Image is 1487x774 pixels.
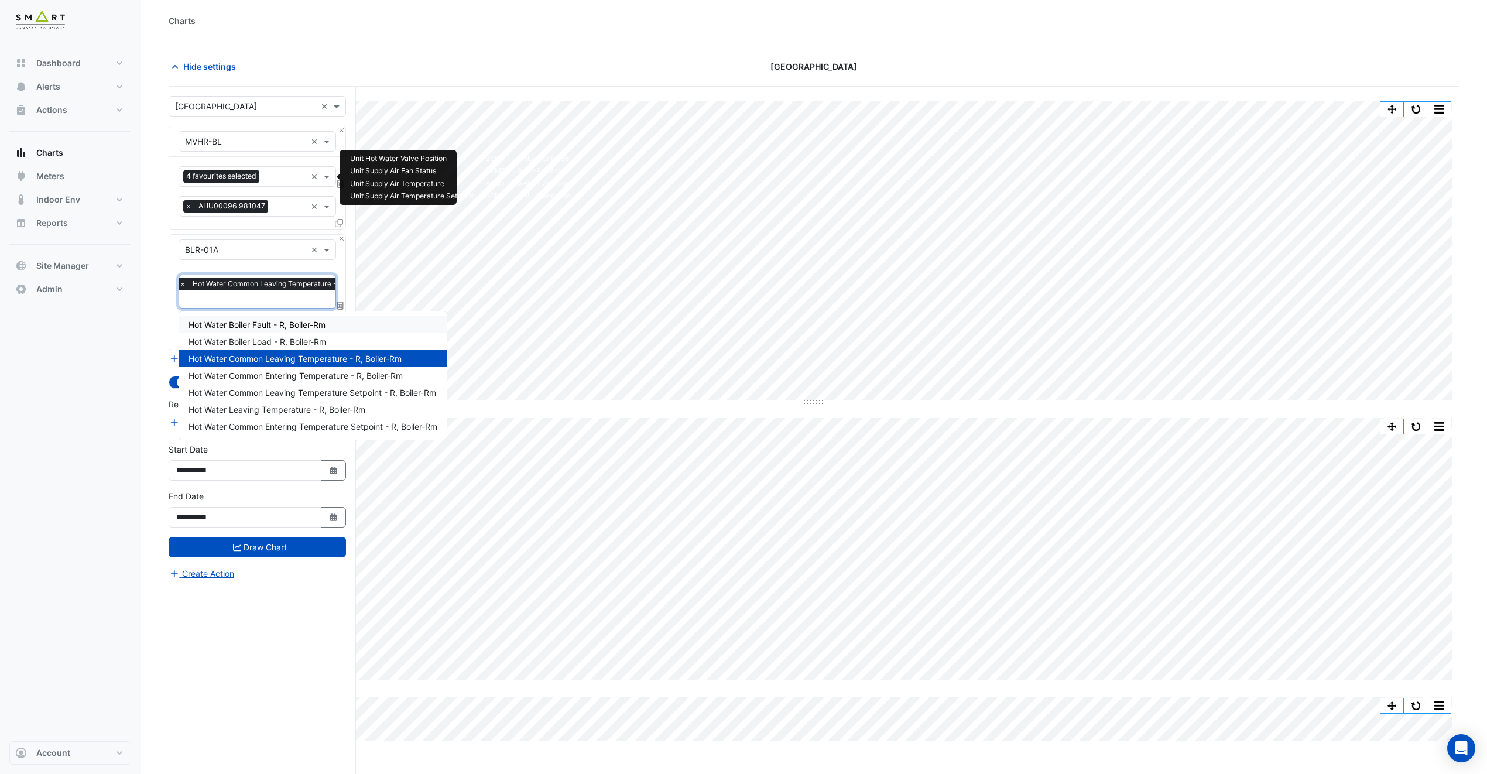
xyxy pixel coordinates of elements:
[512,177,577,190] td: AHU-Plantroom
[169,567,235,580] button: Create Action
[335,300,346,310] span: Choose Function
[1404,102,1427,117] button: Reset
[36,104,67,116] span: Actions
[36,81,60,93] span: Alerts
[169,416,256,429] button: Add Reference Line
[338,126,345,134] button: Close
[189,405,365,415] span: Hot Water Leaving Temperature - R, Boiler-Rm
[344,152,479,165] td: Unit Hot Water Valve Position
[169,537,346,557] button: Draw Chart
[15,170,27,182] app-icon: Meters
[1427,698,1451,713] button: More Options
[189,388,436,398] span: Hot Water Common Leaving Temperature Setpoint - R, Boiler-Rm
[183,170,259,182] span: 4 favourites selected
[36,147,63,159] span: Charts
[189,371,403,381] span: Hot Water Common Entering Temperature - R, Boiler-Rm
[15,217,27,229] app-icon: Reports
[512,190,577,203] td: AHU-Plantroom
[1380,698,1404,713] button: Pan
[36,260,89,272] span: Site Manager
[512,165,577,178] td: AHU-Plantroom
[190,278,383,290] span: Hot Water Common Leaving Temperature - R, Boiler-Rm
[311,135,321,148] span: Clear
[311,200,321,213] span: Clear
[36,57,81,69] span: Dashboard
[169,352,239,365] button: Add Equipment
[1427,419,1451,434] button: More Options
[169,443,208,456] label: Start Date
[189,337,326,347] span: Hot Water Boiler Load - R, Boiler-Rm
[338,235,345,242] button: Close
[177,278,188,290] span: ×
[14,9,67,33] img: Company Logo
[311,170,321,183] span: Clear
[335,218,343,228] span: Clone Favourites and Tasks from this Equipment to other Equipment
[169,15,196,27] div: Charts
[9,188,131,211] button: Indoor Env
[328,465,339,475] fa-icon: Select Date
[36,747,70,759] span: Account
[344,165,479,178] td: Unit Supply Air Fan Status
[9,52,131,75] button: Dashboard
[335,179,346,189] span: Choose Function
[311,244,321,256] span: Clear
[196,200,268,212] span: AHU00096 981047
[15,283,27,295] app-icon: Admin
[1404,419,1427,434] button: Reset
[479,165,512,178] td: BSMT
[1380,419,1404,434] button: Pan
[9,741,131,765] button: Account
[189,320,326,330] span: Hot Water Boiler Fault - R, Boiler-Rm
[344,177,479,190] td: Unit Supply Air Temperature
[9,165,131,188] button: Meters
[1427,102,1451,117] button: More Options
[36,170,64,182] span: Meters
[321,100,331,112] span: Clear
[9,98,131,122] button: Actions
[1404,698,1427,713] button: Reset
[9,75,131,98] button: Alerts
[36,194,80,206] span: Indoor Env
[1447,734,1475,762] div: Open Intercom Messenger
[9,254,131,278] button: Site Manager
[183,60,236,73] span: Hide settings
[512,152,577,165] td: AHU-Plantroom
[770,60,857,73] span: [GEOGRAPHIC_DATA]
[183,200,194,212] span: ×
[479,190,512,203] td: BSMT
[189,354,402,364] span: Hot Water Common Leaving Temperature - R, Boiler-Rm
[15,57,27,69] app-icon: Dashboard
[36,217,68,229] span: Reports
[9,141,131,165] button: Charts
[15,104,27,116] app-icon: Actions
[479,152,512,165] td: BSMT
[1380,102,1404,117] button: Pan
[15,147,27,159] app-icon: Charts
[344,190,479,203] td: Unit Supply Air Temperature Setpoint
[15,194,27,206] app-icon: Indoor Env
[189,422,437,431] span: Hot Water Common Entering Temperature Setpoint - R, Boiler-Rm
[9,278,131,301] button: Admin
[36,283,63,295] span: Admin
[169,490,204,502] label: End Date
[169,398,230,410] label: Reference Lines
[9,211,131,235] button: Reports
[15,260,27,272] app-icon: Site Manager
[179,311,447,440] div: Options List
[15,81,27,93] app-icon: Alerts
[169,56,244,77] button: Hide settings
[328,512,339,522] fa-icon: Select Date
[479,177,512,190] td: BSMT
